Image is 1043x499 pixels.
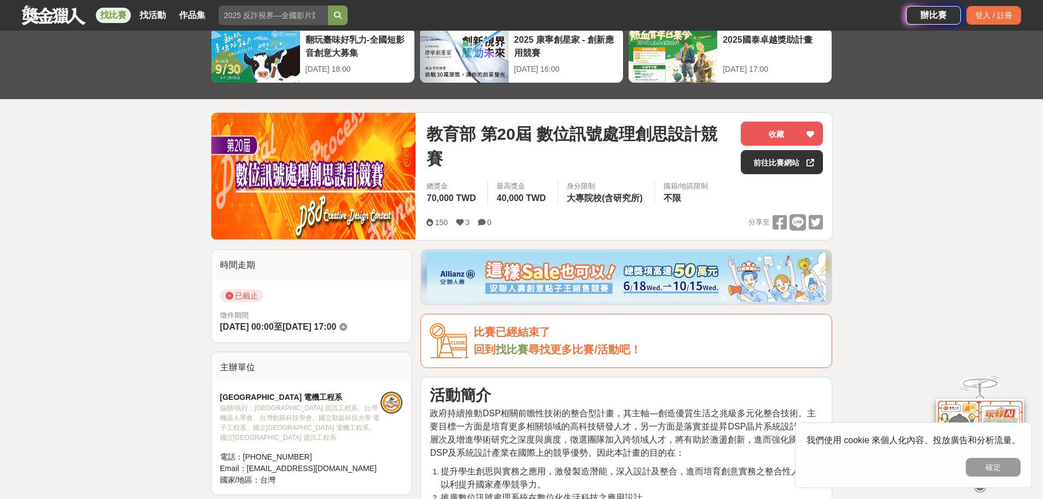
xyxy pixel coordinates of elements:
[220,311,249,319] span: 徵件期間
[748,214,770,231] span: 分享至
[96,8,131,23] a: 找比賽
[664,181,708,192] div: 國籍/地區限制
[487,218,492,227] span: 0
[514,33,618,58] div: 2025 康寧創星家 - 創新應用競賽
[211,113,416,239] img: Cover Image
[514,64,618,75] div: [DATE] 16:00
[495,343,528,355] a: 找比賽
[274,322,283,331] span: 至
[220,289,263,302] span: 已截止
[211,352,412,383] div: 主辦單位
[723,33,826,58] div: 2025國泰卓越獎助計畫
[497,193,546,203] span: 40,000 TWD
[306,33,409,58] div: 翻玩臺味好乳力-全國短影音創意大募集
[966,6,1021,25] div: 登入 / 註冊
[567,181,646,192] div: 身分限制
[427,253,826,302] img: dcc59076-91c0-4acb-9c6b-a1d413182f46.png
[175,8,210,23] a: 作品集
[211,27,415,83] a: 翻玩臺味好乳力-全國短影音創意大募集[DATE] 18:00
[664,193,681,203] span: 不限
[419,27,624,83] a: 2025 康寧創星家 - 創新應用競賽[DATE] 16:00
[220,475,261,484] span: 國家/地區：
[260,475,275,484] span: 台灣
[628,27,832,83] a: 2025國泰卓越獎助計畫[DATE] 17:00
[474,323,823,341] div: 比賽已經結束了
[430,387,491,404] strong: 活動簡介
[435,218,447,227] span: 150
[283,322,336,331] span: [DATE] 17:00
[220,451,381,463] div: 電話： [PHONE_NUMBER]
[220,403,381,443] div: 協辦/執行： [GEOGRAPHIC_DATA] 資訊工程系、台灣機器人學會、台灣創新科技學會、國立勤益科技大學 電子工程系、國立[GEOGRAPHIC_DATA] 電機工程系、國立[GEOGR...
[936,399,1024,472] img: d2146d9a-e6f6-4337-9592-8cefde37ba6b.png
[220,392,381,403] div: [GEOGRAPHIC_DATA] 電機工程系
[441,467,817,489] span: 提升學生創思與實務之應用，激發製造潛能，深入設計及整合，進而培育創意實務之整合性人才，以利提升國家產學競爭力。
[306,64,409,75] div: [DATE] 18:00
[220,322,274,331] span: [DATE] 00:00
[966,458,1021,477] button: 確定
[806,435,1021,445] span: 我們使用 cookie 來個人化內容、投放廣告和分析流量。
[427,193,476,203] span: 70,000 TWD
[723,64,826,75] div: [DATE] 17:00
[218,5,328,25] input: 2025 反詐視界—全國影片競賽
[465,218,470,227] span: 3
[430,409,816,457] span: 政府持續推動DSP相關前瞻性技術的整合型計畫，其主軸—創造優質生活之兆級多元化整合技術。主要目標一方面是培育更多相關領域的高科技研發人才，另一方面是落實並提昇DSP晶片系統設計技術層次及增進學術...
[430,323,468,359] img: Icon
[497,181,549,192] span: 最高獎金
[220,463,381,474] div: Email： [EMAIL_ADDRESS][DOMAIN_NAME]
[474,343,495,355] span: 回到
[906,6,961,25] a: 辦比賽
[427,122,732,171] span: 教育部 第20屆 數位訊號處理創思設計競賽
[427,181,479,192] span: 總獎金
[741,122,823,146] button: 收藏
[528,343,641,355] span: 尋找更多比賽/活動吧！
[135,8,170,23] a: 找活動
[211,250,412,280] div: 時間走期
[741,150,823,174] a: 前往比賽網站
[567,193,643,203] span: 大專院校(含研究所)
